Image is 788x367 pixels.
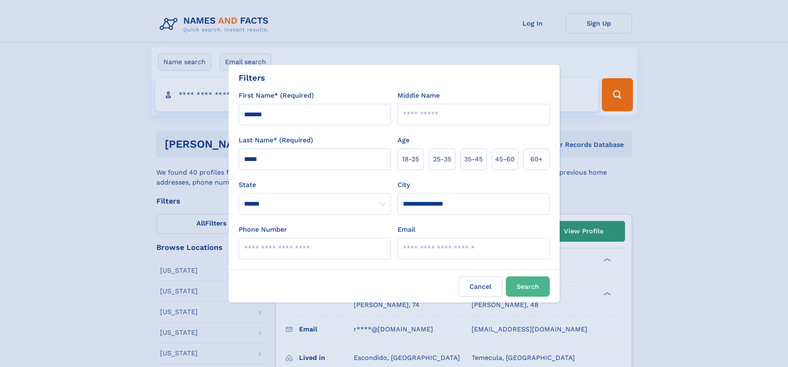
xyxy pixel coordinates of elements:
label: Cancel [459,276,503,297]
span: 60+ [530,154,543,164]
span: 25‑35 [433,154,451,164]
label: Middle Name [398,91,440,101]
label: Email [398,225,415,235]
button: Search [506,276,550,297]
span: 35‑45 [464,154,483,164]
label: Age [398,135,410,145]
span: 18‑25 [402,154,419,164]
span: 45‑60 [495,154,515,164]
label: State [239,180,391,190]
div: Filters [239,72,265,84]
label: Phone Number [239,225,287,235]
label: Last Name* (Required) [239,135,313,145]
label: First Name* (Required) [239,91,314,101]
label: City [398,180,410,190]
